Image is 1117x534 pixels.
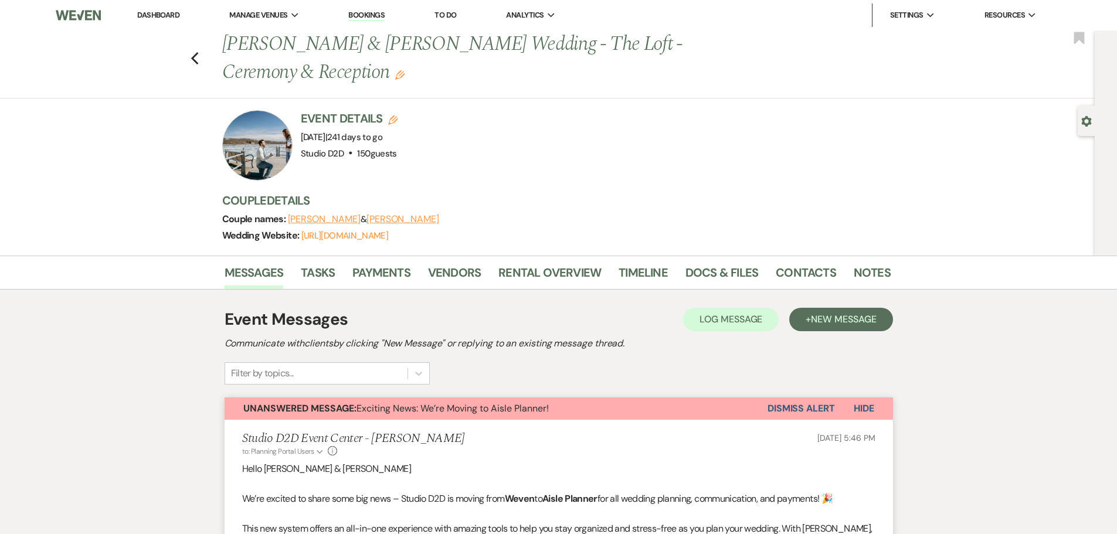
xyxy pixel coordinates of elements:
[243,402,357,414] strong: Unanswered Message:
[222,213,288,225] span: Couple names:
[242,447,314,456] span: to: Planning Portal Users
[890,9,924,21] span: Settings
[242,491,875,506] p: We’re excited to share some big news – Studio D2D is moving from to for all wedding planning, com...
[225,307,348,332] h1: Event Messages
[352,263,410,289] a: Payments
[301,131,383,143] span: [DATE]
[288,213,439,225] span: &
[685,263,758,289] a: Docs & Files
[835,397,893,420] button: Hide
[817,433,875,443] span: [DATE] 5:46 PM
[1081,115,1092,126] button: Open lead details
[348,10,385,21] a: Bookings
[854,402,874,414] span: Hide
[505,492,535,505] strong: Weven
[225,397,768,420] button: Unanswered Message:Exciting News: We’re Moving to Aisle Planner!
[242,431,465,446] h5: Studio D2D Event Center - [PERSON_NAME]
[776,263,836,289] a: Contacts
[366,215,439,224] button: [PERSON_NAME]
[428,263,481,289] a: Vendors
[700,313,762,325] span: Log Message
[498,263,601,289] a: Rental Overview
[137,10,179,20] a: Dashboard
[301,148,344,159] span: Studio D2D
[434,10,456,20] a: To Do
[984,9,1025,21] span: Resources
[56,3,100,28] img: Weven Logo
[242,446,325,457] button: to: Planning Portal Users
[222,192,879,209] h3: Couple Details
[288,215,361,224] button: [PERSON_NAME]
[301,263,335,289] a: Tasks
[325,131,382,143] span: |
[225,336,893,351] h2: Communicate with clients by clicking "New Message" or replying to an existing message thread.
[395,69,405,80] button: Edit
[619,263,668,289] a: Timeline
[222,30,748,86] h1: [PERSON_NAME] & [PERSON_NAME] Wedding - The Loft - Ceremony & Reception
[854,263,891,289] a: Notes
[542,492,597,505] strong: Aisle Planner
[301,110,398,127] h3: Event Details
[327,131,382,143] span: 241 days to go
[242,461,875,477] p: Hello [PERSON_NAME] & [PERSON_NAME]
[357,148,396,159] span: 150 guests
[222,229,301,242] span: Wedding Website:
[301,230,388,242] a: [URL][DOMAIN_NAME]
[243,402,549,414] span: Exciting News: We’re Moving to Aisle Planner!
[225,263,284,289] a: Messages
[229,9,287,21] span: Manage Venues
[231,366,294,380] div: Filter by topics...
[789,308,892,331] button: +New Message
[683,308,779,331] button: Log Message
[506,9,544,21] span: Analytics
[768,397,835,420] button: Dismiss Alert
[811,313,876,325] span: New Message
